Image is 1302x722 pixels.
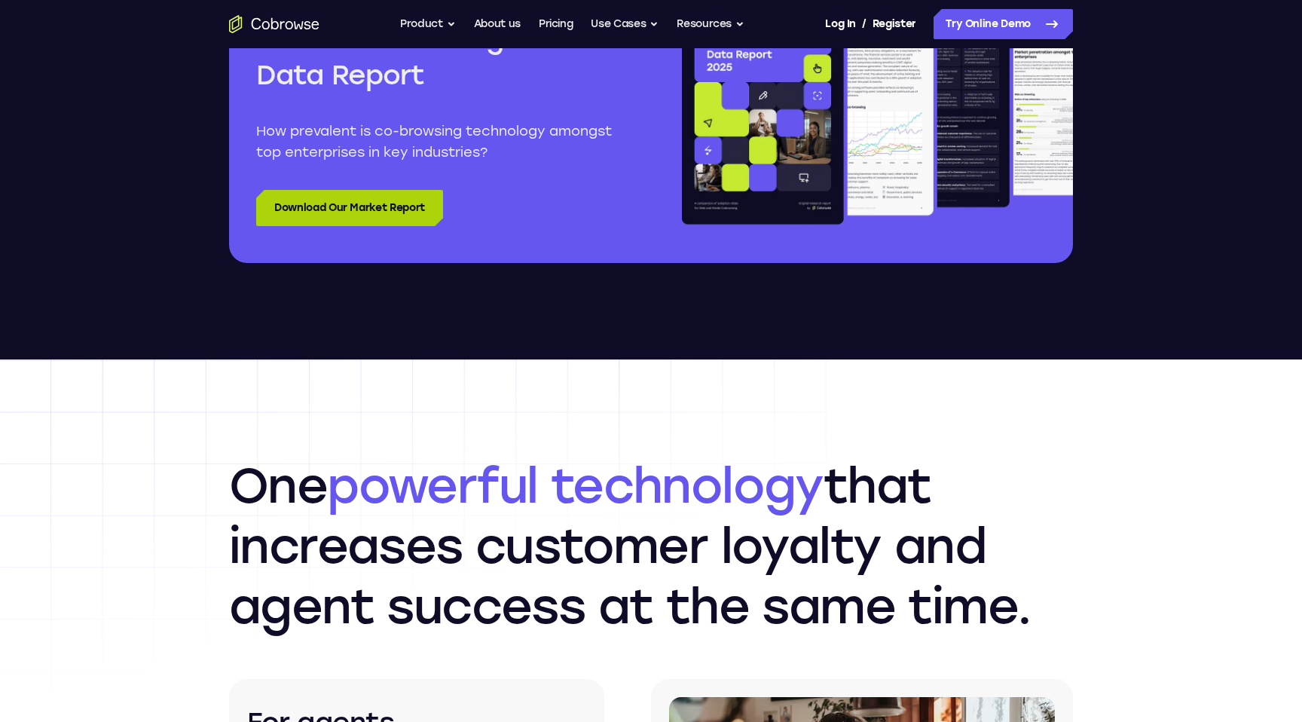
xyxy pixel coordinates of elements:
img: Co-browsing market overview report book pages [678,3,1073,236]
span: powerful technology [327,457,824,515]
button: Product [400,9,456,39]
a: Register [873,9,916,39]
a: Try Online Demo [934,9,1073,39]
p: How prevalent is co-browsing technology amongst top enterprises in key industries? [256,121,624,163]
button: Use Cases [591,9,659,39]
a: Pricing [539,9,573,39]
h2: 2025 Co-browsing Market Data Report [256,21,624,93]
span: / [862,15,866,33]
a: Log In [825,9,855,39]
a: About us [474,9,521,39]
button: Resources [677,9,744,39]
a: Go to the home page [229,15,319,33]
h2: One that increases customer loyalty and agent success at the same time. [229,456,1073,637]
a: Download Our Market Report [256,190,443,226]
